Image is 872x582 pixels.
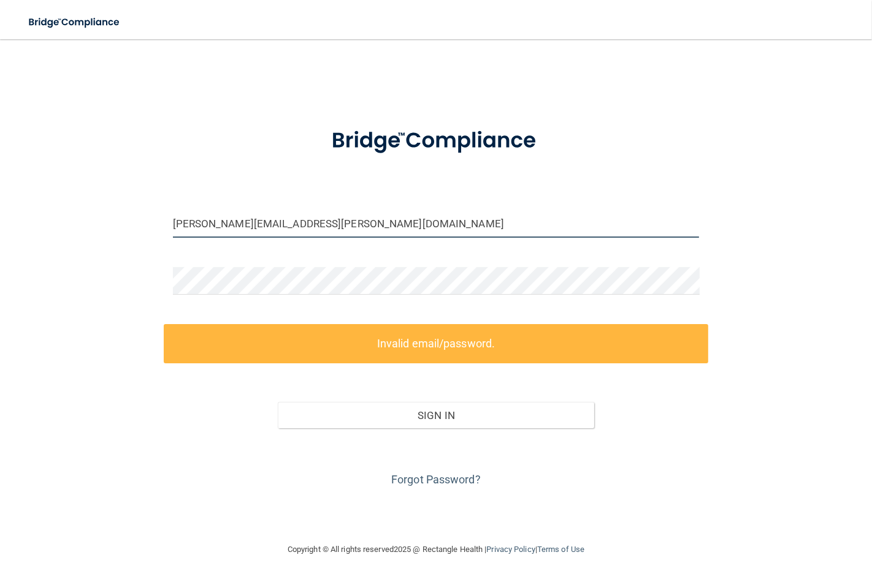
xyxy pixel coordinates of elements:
[173,210,700,238] input: Email
[486,545,535,554] a: Privacy Policy
[212,530,660,569] div: Copyright © All rights reserved 2025 @ Rectangle Health | |
[391,473,481,486] a: Forgot Password?
[309,113,563,169] img: bridge_compliance_login_screen.278c3ca4.svg
[18,10,131,35] img: bridge_compliance_login_screen.278c3ca4.svg
[537,545,584,554] a: Terms of Use
[164,324,709,363] label: Invalid email/password.
[278,402,594,429] button: Sign In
